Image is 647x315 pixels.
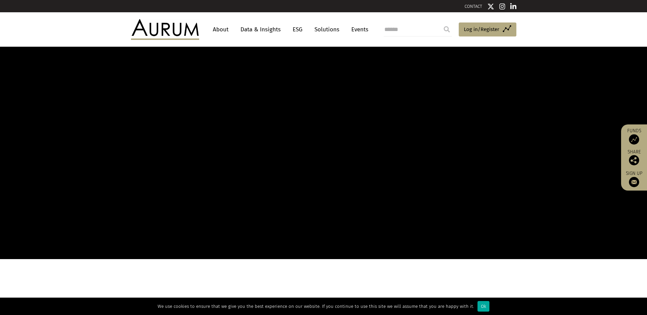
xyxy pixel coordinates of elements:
[440,22,454,36] input: Submit
[624,170,644,187] a: Sign up
[311,23,343,36] a: Solutions
[629,134,639,145] img: Access Funds
[487,3,494,10] img: Twitter icon
[465,4,482,9] a: CONTACT
[629,155,639,165] img: Share this post
[131,19,199,40] img: Aurum
[289,23,306,36] a: ESG
[629,177,639,187] img: Sign up to our newsletter
[477,301,489,312] div: Ok
[464,25,499,33] span: Log in/Register
[510,3,516,10] img: Linkedin icon
[624,128,644,145] a: Funds
[459,22,516,37] a: Log in/Register
[624,150,644,165] div: Share
[237,23,284,36] a: Data & Insights
[348,23,368,36] a: Events
[209,23,232,36] a: About
[499,3,505,10] img: Instagram icon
